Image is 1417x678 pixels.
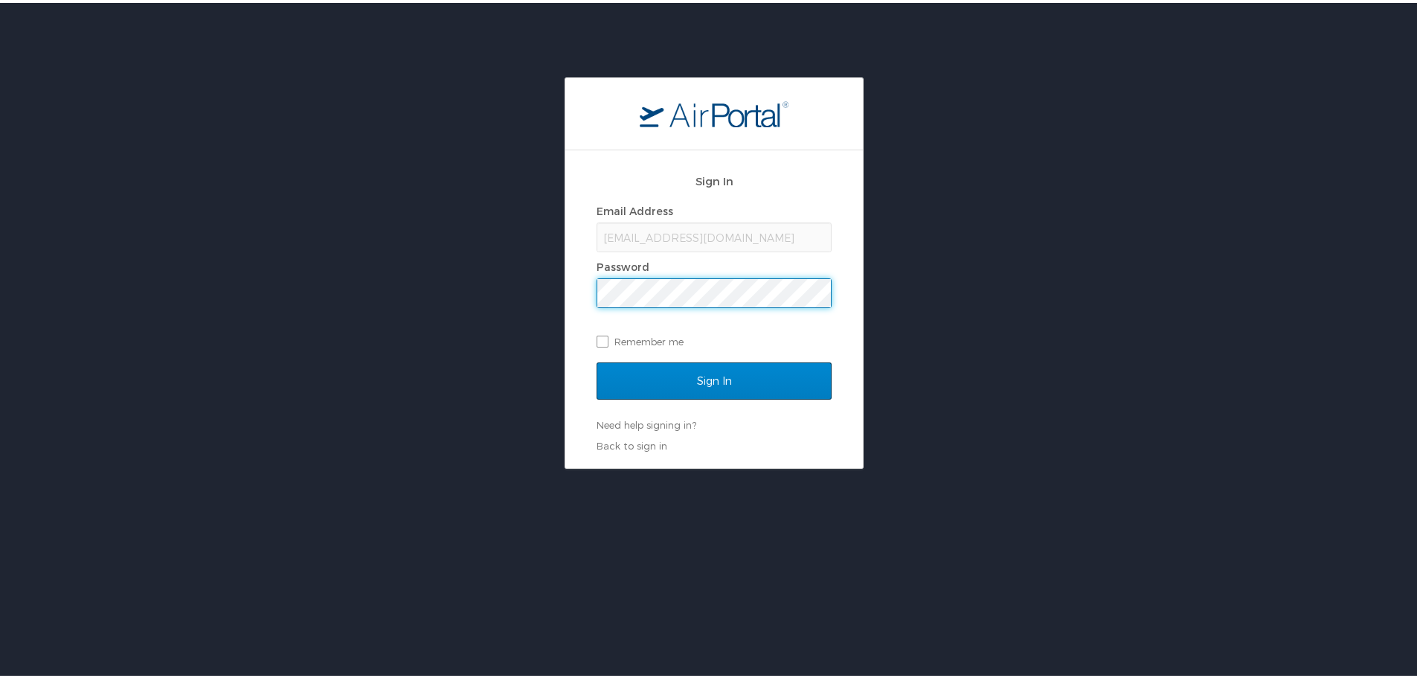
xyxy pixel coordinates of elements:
[597,202,673,214] label: Email Address
[640,97,788,124] img: logo
[597,258,649,270] label: Password
[597,170,832,187] h2: Sign In
[597,359,832,397] input: Sign In
[597,416,696,428] a: Need help signing in?
[597,327,832,350] label: Remember me
[597,437,667,449] a: Back to sign in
